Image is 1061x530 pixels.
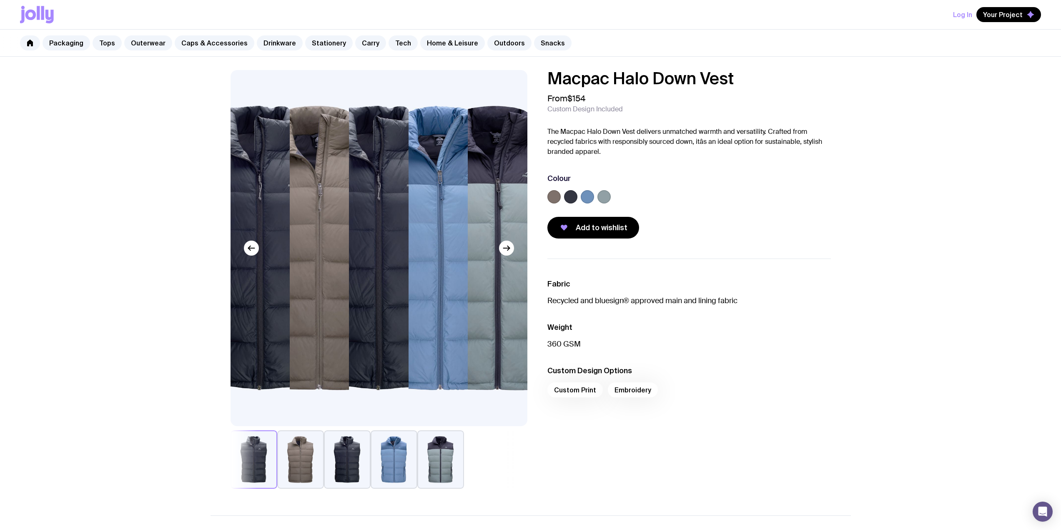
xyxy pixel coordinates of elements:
p: Recycled and bluesign® approved main and lining fabric [547,296,831,306]
button: Add to wishlist [547,217,639,239]
span: Your Project [983,10,1023,19]
a: Home & Leisure [420,35,485,50]
h1: Macpac Halo Down Vest [547,70,831,87]
button: Log In [953,7,972,22]
a: Carry [355,35,386,50]
button: Your Project [976,7,1041,22]
span: Custom Design Included [547,105,623,113]
a: Drinkware [257,35,303,50]
a: Outdoors [487,35,532,50]
a: Stationery [305,35,353,50]
a: Tops [93,35,122,50]
a: Caps & Accessories [175,35,254,50]
h3: Colour [547,173,571,183]
h3: Custom Design Options [547,366,831,376]
span: From [547,93,585,103]
a: Outerwear [124,35,172,50]
div: Open Intercom Messenger [1033,502,1053,522]
a: Tech [389,35,418,50]
p: 360 GSM [547,339,831,349]
span: Add to wishlist [576,223,627,233]
p: The Macpac Halo Down Vest delivers unmatched warmth and versatility. Crafted from recycled fabric... [547,127,831,157]
a: Snacks [534,35,572,50]
a: Packaging [43,35,90,50]
span: $154 [567,93,585,104]
h3: Weight [547,322,831,332]
h3: Fabric [547,279,831,289]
